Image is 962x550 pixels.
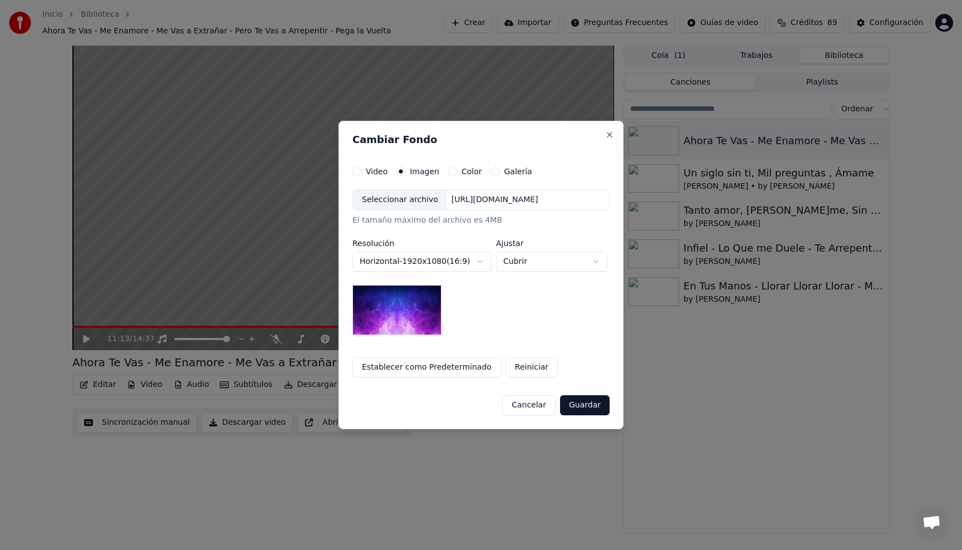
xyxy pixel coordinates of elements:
[410,168,439,175] label: Imagen
[352,239,492,247] label: Resolución
[502,395,556,415] button: Cancelar
[353,190,447,210] div: Seleccionar archivo
[447,194,543,205] div: [URL][DOMAIN_NAME]
[462,168,482,175] label: Color
[505,357,558,377] button: Reiniciar
[352,135,610,145] h2: Cambiar Fondo
[560,395,610,415] button: Guardar
[504,168,532,175] label: Galería
[352,357,501,377] button: Establecer como Predeterminado
[496,239,607,247] label: Ajustar
[366,168,387,175] label: Video
[352,215,610,226] div: El tamaño máximo del archivo es 4MB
